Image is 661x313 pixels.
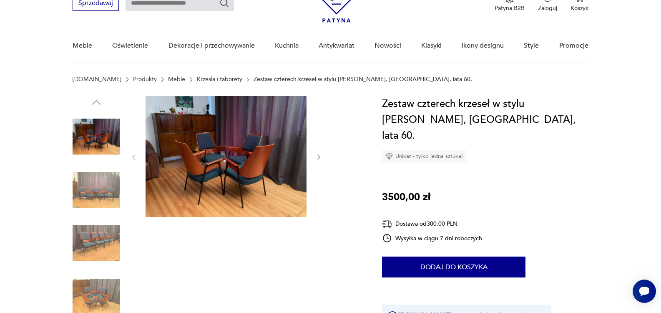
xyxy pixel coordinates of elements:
p: 3500,00 zł [382,189,430,205]
a: Oświetlenie [112,30,148,62]
img: Ikona dostawy [382,219,392,229]
p: Zaloguj [538,4,557,12]
a: Kuchnia [275,30,299,62]
h1: Zestaw czterech krzeseł w stylu [PERSON_NAME], [GEOGRAPHIC_DATA], lata 60. [382,96,588,144]
a: Krzesła i taborety [197,76,242,83]
a: Meble [73,30,92,62]
img: Zdjęcie produktu Zestaw czterech krzeseł w stylu Hanno Von Gustedta, Austria, lata 60. [146,96,307,217]
a: Klasyki [421,30,442,62]
a: Meble [168,76,185,83]
a: [DOMAIN_NAME] [73,76,121,83]
iframe: Smartsupp widget button [633,280,656,303]
div: Dostawa od 300,00 PLN [382,219,482,229]
div: Unikat - tylko jedna sztuka! [382,150,466,163]
p: Koszyk [571,4,588,12]
a: Ikony designu [462,30,504,62]
img: Zdjęcie produktu Zestaw czterech krzeseł w stylu Hanno Von Gustedta, Austria, lata 60. [73,113,120,160]
img: Zdjęcie produktu Zestaw czterech krzeseł w stylu Hanno Von Gustedta, Austria, lata 60. [73,219,120,267]
a: Style [524,30,539,62]
a: Produkty [133,76,157,83]
a: Sprzedawaj [73,1,119,7]
a: Nowości [374,30,401,62]
div: Wysyłka w ciągu 7 dni roboczych [382,233,482,243]
a: Dekoracje i przechowywanie [168,30,255,62]
p: Patyna B2B [495,4,525,12]
img: Zdjęcie produktu Zestaw czterech krzeseł w stylu Hanno Von Gustedta, Austria, lata 60. [73,166,120,214]
button: Dodaj do koszyka [382,257,525,277]
a: Promocje [559,30,588,62]
img: Ikona diamentu [385,153,393,160]
p: Zestaw czterech krzeseł w stylu [PERSON_NAME], [GEOGRAPHIC_DATA], lata 60. [254,76,472,83]
a: Antykwariat [319,30,354,62]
